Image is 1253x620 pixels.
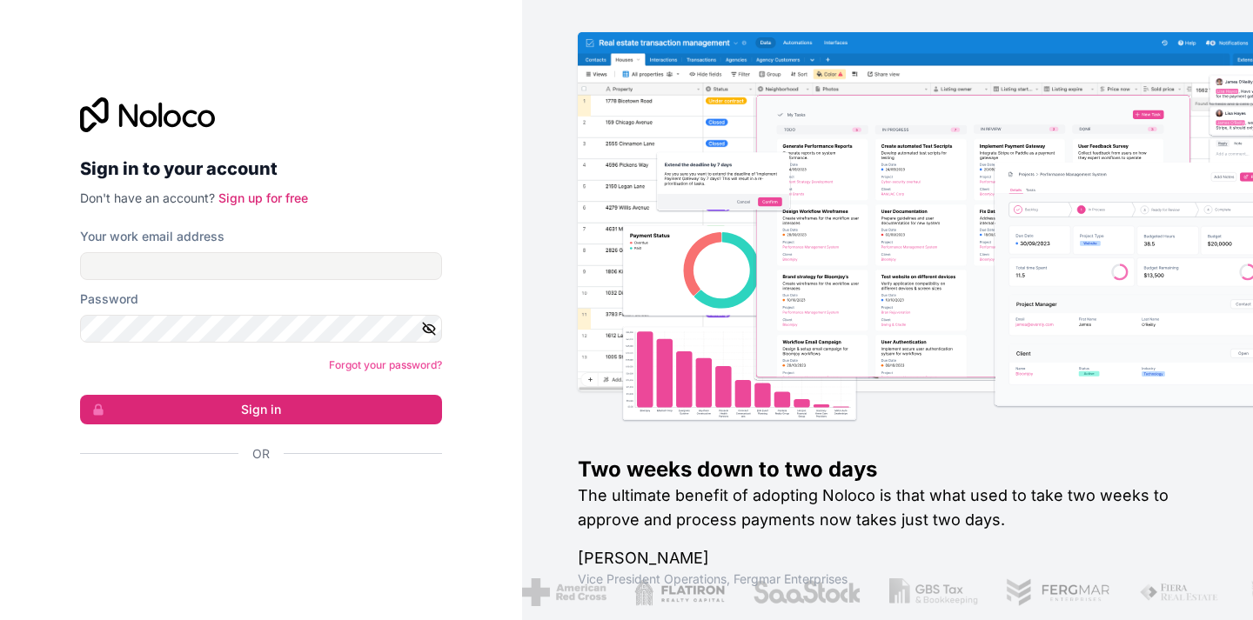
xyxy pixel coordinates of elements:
img: /assets/fergmar-CudnrXN5.png [984,578,1090,606]
img: /assets/saastock-C6Zbiodz.png [731,578,841,606]
h2: Sign in to your account [80,153,442,184]
img: /assets/american-red-cross-BAupjrZR.png [500,578,585,606]
input: Email address [80,252,442,280]
label: Your work email address [80,228,224,245]
img: /assets/flatiron-C8eUkumj.png [613,578,703,606]
h1: Two weeks down to two days [578,456,1197,483]
iframe: Sign in with Google Button [71,482,437,520]
img: /assets/fiera-fwj2N5v4.png [1117,578,1199,606]
span: Don't have an account? [80,190,215,205]
h1: [PERSON_NAME] [578,546,1197,570]
input: Password [80,315,442,343]
h1: Vice President Operations , Fergmar Enterprises [578,570,1197,588]
button: Sign in [80,395,442,424]
a: Sign up for free [218,190,308,205]
a: Forgot your password? [329,358,442,371]
span: Or [252,445,270,463]
h2: The ultimate benefit of adopting Noloco is that what used to take two weeks to approve and proces... [578,483,1197,532]
label: Password [80,290,138,308]
img: /assets/gbstax-C-GtDUiK.png [868,578,956,606]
